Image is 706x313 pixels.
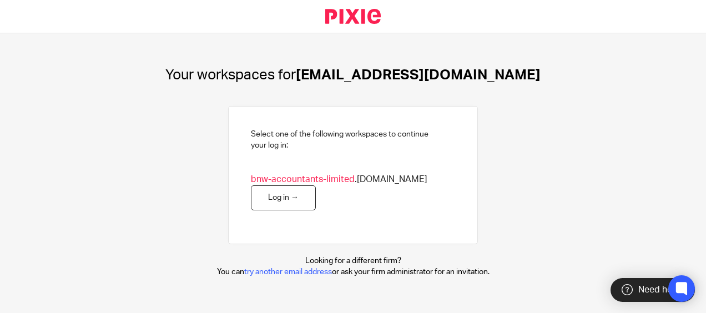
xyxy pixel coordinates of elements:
[251,129,428,152] h2: Select one of the following workspaces to continue your log in:
[244,268,332,276] a: try another email address
[217,255,490,278] p: Looking for a different firm? You can or ask your firm administrator for an invitation.
[251,185,316,210] a: Log in →
[165,67,541,84] h1: [EMAIL_ADDRESS][DOMAIN_NAME]
[165,68,296,82] span: Your workspaces for
[611,278,695,302] div: Need help?
[251,174,427,185] span: .[DOMAIN_NAME]
[251,175,355,184] span: bnw-accountants-limited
